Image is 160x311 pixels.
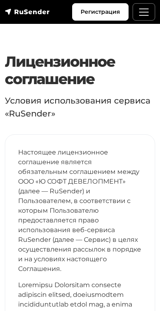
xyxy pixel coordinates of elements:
[5,94,155,119] p: Условия использования сервиса «RuSender»
[5,8,50,16] img: RuSender
[5,53,155,88] h1: Лицензионное соглашение
[18,148,142,274] p: Настоящее лицензионное соглашение является обязательным соглашением между OOO «Ю СОФТ ДЕВЕЛОПМЕНТ...
[72,3,129,21] a: Регистрация
[133,3,155,21] button: Меню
